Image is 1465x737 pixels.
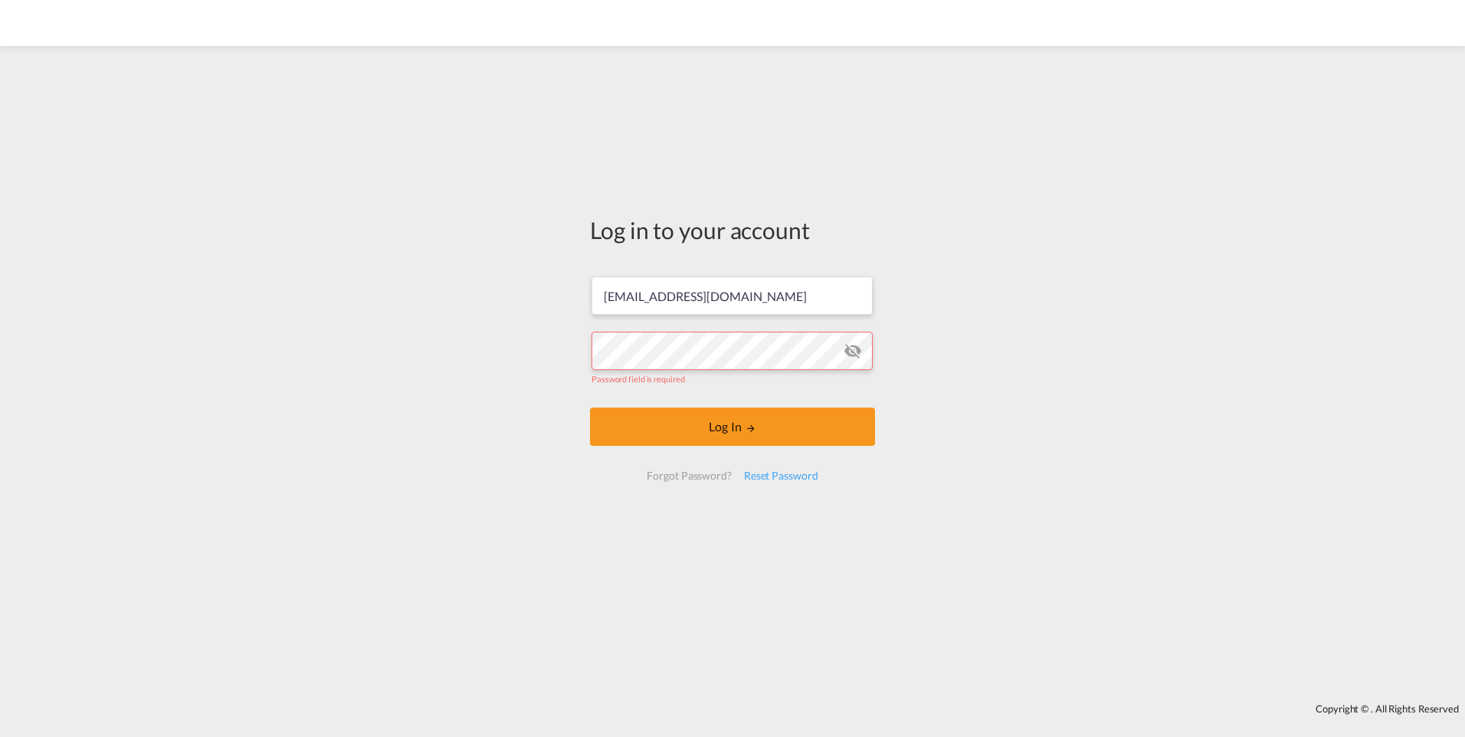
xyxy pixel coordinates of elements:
[738,462,824,490] div: Reset Password
[844,342,862,360] md-icon: icon-eye-off
[592,277,873,315] input: Enter email/phone number
[590,408,875,446] button: LOGIN
[641,462,737,490] div: Forgot Password?
[590,214,875,246] div: Log in to your account
[592,374,684,384] span: Password field is required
